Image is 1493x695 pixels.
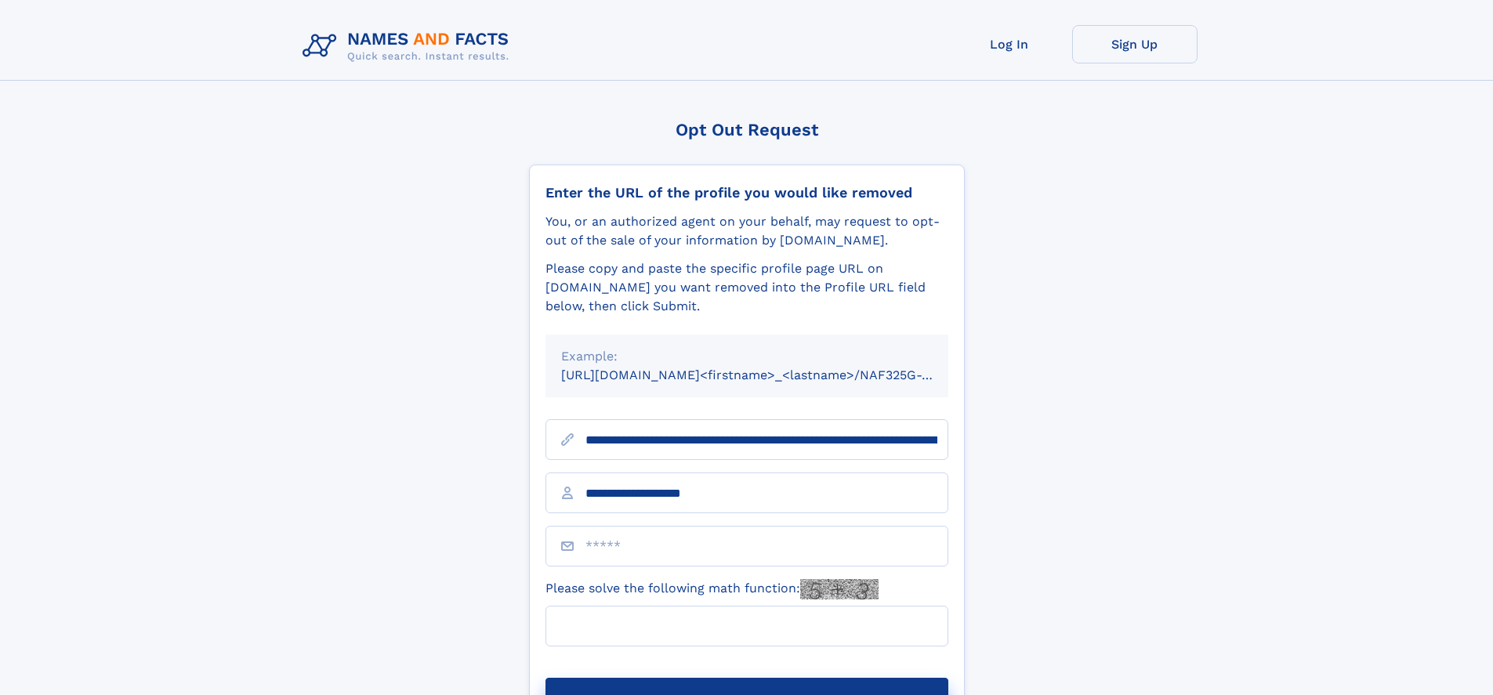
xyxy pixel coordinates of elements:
[947,25,1072,63] a: Log In
[1072,25,1198,63] a: Sign Up
[296,25,522,67] img: Logo Names and Facts
[545,579,879,599] label: Please solve the following math function:
[545,212,948,250] div: You, or an authorized agent on your behalf, may request to opt-out of the sale of your informatio...
[561,367,978,382] small: [URL][DOMAIN_NAME]<firstname>_<lastname>/NAF325G-xxxxxxxx
[561,347,933,366] div: Example:
[529,120,965,139] div: Opt Out Request
[545,259,948,316] div: Please copy and paste the specific profile page URL on [DOMAIN_NAME] you want removed into the Pr...
[545,184,948,201] div: Enter the URL of the profile you would like removed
